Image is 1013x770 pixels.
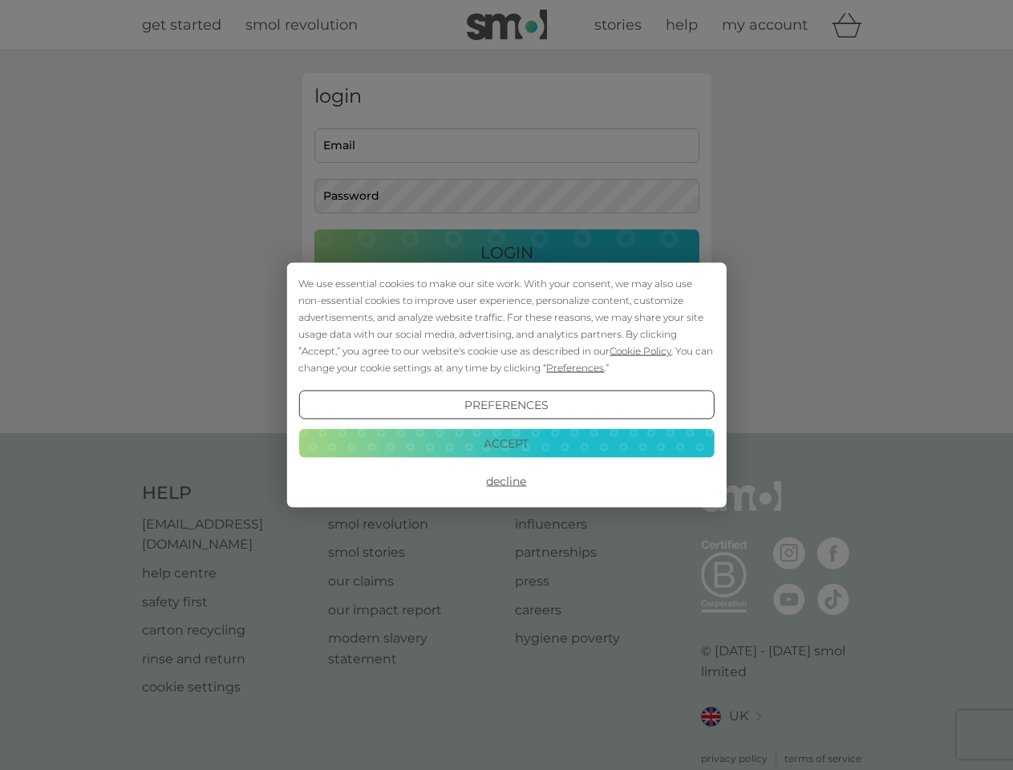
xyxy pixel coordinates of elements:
[610,345,671,357] span: Cookie Policy
[298,275,714,376] div: We use essential cookies to make our site work. With your consent, we may also use non-essential ...
[286,263,726,508] div: Cookie Consent Prompt
[298,467,714,496] button: Decline
[298,428,714,457] button: Accept
[546,362,604,374] span: Preferences
[298,391,714,419] button: Preferences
